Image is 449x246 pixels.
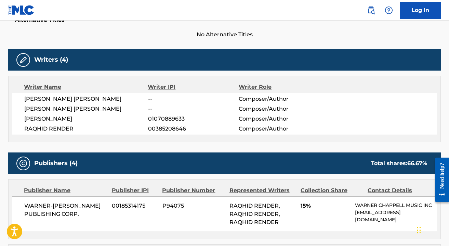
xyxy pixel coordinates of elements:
iframe: Resource Center [430,152,449,208]
p: WARNER CHAPPELL MUSIC INC [355,202,437,209]
span: -- [148,105,239,113]
iframe: Chat Widget [415,213,449,246]
div: Help [382,3,396,17]
span: 00185314175 [112,202,157,210]
span: RAQHID RENDER, RAQHID RENDER, RAQHID RENDER [229,202,280,225]
div: Drag [417,220,421,241]
img: help [385,6,393,14]
span: Composer/Author [239,125,321,133]
div: Total shares: [371,159,427,168]
span: [PERSON_NAME] [PERSON_NAME] [24,105,148,113]
span: 66.67 % [407,160,427,167]
span: No Alternative Titles [8,30,441,39]
span: -- [148,95,239,103]
span: 15% [301,202,350,210]
div: Publisher Number [162,186,224,195]
a: Public Search [364,3,378,17]
img: Writers [19,56,27,64]
div: Collection Share [301,186,362,195]
h5: Writers (4) [34,56,68,64]
div: Writer IPI [148,83,239,91]
span: RAQHID RENDER [24,125,148,133]
span: Composer/Author [239,115,321,123]
div: Represented Writers [229,186,295,195]
span: [PERSON_NAME] [PERSON_NAME] [24,95,148,103]
span: Composer/Author [239,105,321,113]
div: Publisher IPI [112,186,157,195]
div: Writer Name [24,83,148,91]
div: Publisher Name [24,186,107,195]
a: Log In [400,2,441,19]
img: MLC Logo [8,5,35,15]
span: P94075 [162,202,224,210]
img: search [367,6,375,14]
p: [EMAIL_ADDRESS][DOMAIN_NAME] [355,209,437,223]
span: 01070889633 [148,115,239,123]
span: Composer/Author [239,95,321,103]
h5: Publishers (4) [34,159,78,167]
span: WARNER-[PERSON_NAME] PUBLISHING CORP. [24,202,107,218]
div: Contact Details [368,186,430,195]
span: [PERSON_NAME] [24,115,148,123]
span: 00385208646 [148,125,239,133]
div: Writer Role [239,83,321,91]
img: Publishers [19,159,27,168]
